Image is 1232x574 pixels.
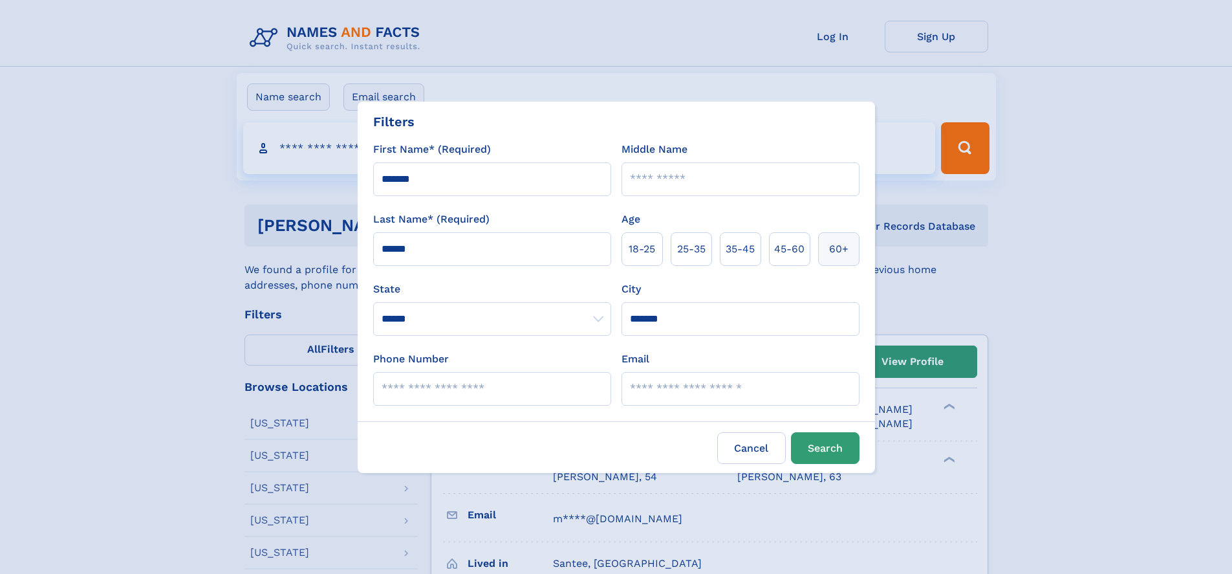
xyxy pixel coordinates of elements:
button: Search [791,432,859,464]
span: 35‑45 [726,241,755,257]
span: 60+ [829,241,848,257]
label: Middle Name [621,142,687,157]
label: Phone Number [373,351,449,367]
label: Email [621,351,649,367]
label: City [621,281,641,297]
label: Age [621,212,640,227]
label: Cancel [717,432,786,464]
span: 25‑35 [677,241,706,257]
div: Filters [373,112,415,131]
label: Last Name* (Required) [373,212,490,227]
label: State [373,281,611,297]
span: 18‑25 [629,241,655,257]
label: First Name* (Required) [373,142,491,157]
span: 45‑60 [774,241,805,257]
